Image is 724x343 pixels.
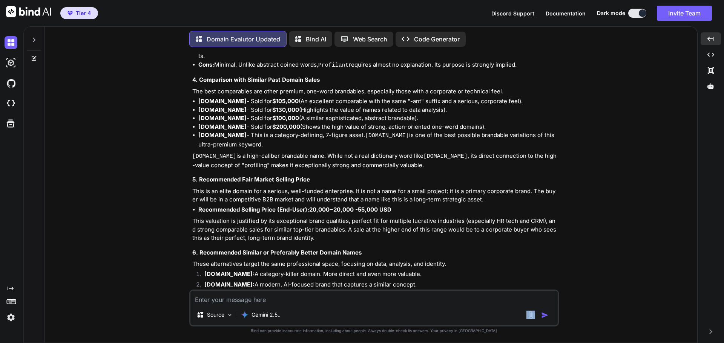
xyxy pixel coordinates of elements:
annotation: 20,000 - [333,206,358,213]
button: premiumTier 4 [60,7,98,19]
li: Minimal. Unlike abstract coined words, requires almost no explanation. Its purpose is strongly im... [198,61,557,70]
p: Gemini 2.5.. [252,311,281,319]
li: - Sold for (Shows the high value of strong, action-oriented one-word domains). [198,123,557,131]
strong: Cons: [198,61,214,68]
code: [DOMAIN_NAME] [192,153,236,160]
strong: Recommended Selling Price (End-User): 55,000 USD [198,206,391,213]
button: Discord Support [491,9,534,17]
img: darkChat [5,36,17,49]
p: Domain Evalutor Updated [207,35,280,44]
code: [DOMAIN_NAME] [365,133,409,139]
strong: $105,000 [272,98,299,105]
li: - This is a category-defining, 7-figure asset. is one of the best possible brandable variations o... [198,131,557,149]
span: Discord Support [491,10,534,17]
strong: [DOMAIN_NAME]: [204,270,255,277]
li: - Sold for (An excellent comparable with the same "-ant" suffix and a serious, corporate feel). [198,97,557,106]
mn: 20 [309,206,316,213]
img: githubDark [5,77,17,90]
strong: 5. Recommended Fair Market Selling Price [192,176,310,183]
p: is a high-caliber brandable name. While not a real dictionary word like , its direct connection t... [192,152,557,169]
p: Bind can provide inaccurate information, including about people. Always double-check its answers.... [189,328,559,334]
strong: $100,000 [272,114,299,122]
img: attachment [526,311,535,319]
p: This is an elite domain for a serious, well-funded enterprise. It is not a name for a small proje... [192,187,557,204]
li: - Sold for (A similar sophisticated, abstract brandable). [198,114,557,123]
button: Documentation [546,9,586,17]
strong: 4. Comparison with Similar Past Domain Sales [192,76,320,83]
p: Code Generator [414,35,460,44]
strong: $200,000 [272,123,300,130]
mo: − [330,206,333,213]
img: darkAi-studio [5,56,17,69]
img: Bind AI [6,6,51,17]
li: A modern, AI-focused brand that captures a similar concept. [198,280,557,291]
img: Gemini 2.5 Pro [241,311,248,319]
strong: [DOMAIN_NAME] [198,131,247,139]
strong: [DOMAIN_NAME] [198,106,247,113]
strong: [DOMAIN_NAME] [198,114,247,122]
strong: 6. Recommended Similar or Preferably Better Domain Names [192,249,362,256]
mo: , [316,206,318,213]
img: settings [5,311,17,324]
li: A category-killer domain. More direct and even more valuable. [198,270,557,280]
strong: $130,000 [272,106,299,113]
p: The best comparables are other premium, one-word brandables, especially those with a corporate or... [192,87,557,96]
img: Pick Models [227,312,233,318]
strong: [DOMAIN_NAME] [198,123,247,130]
mn: 000 [318,206,330,213]
strong: [DOMAIN_NAME]: [204,281,255,288]
p: This valuation is justified by its exceptional brand qualities, perfect fit for multiple lucrativ... [192,217,557,242]
p: Source [207,311,224,319]
p: These alternatives target the same professional space, focusing on data, analysis, and identity. [192,260,557,268]
span: Tier 4 [76,9,91,17]
li: - Sold for (Highlights the value of names related to data analysis). [198,106,557,114]
code: [DOMAIN_NAME] [423,153,468,160]
strong: [DOMAIN_NAME] [198,98,247,105]
button: Invite Team [657,6,712,21]
img: cloudideIcon [5,97,17,110]
span: Documentation [546,10,586,17]
p: Web Search [353,35,387,44]
img: icon [541,311,549,319]
img: premium [67,11,73,15]
span: Dark mode [597,9,625,17]
p: Bind AI [306,35,326,44]
code: Profilant [318,62,349,69]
